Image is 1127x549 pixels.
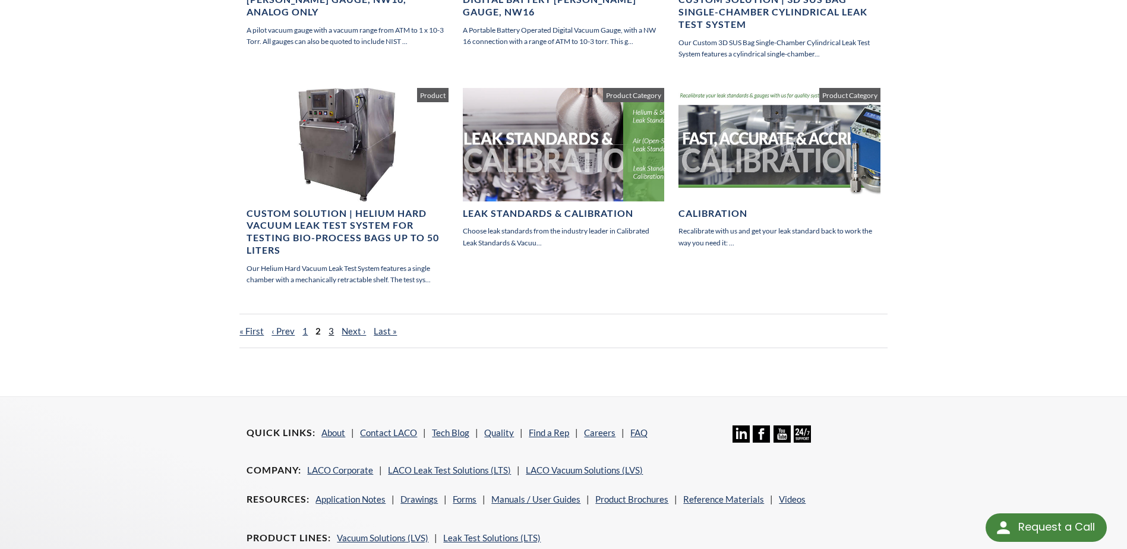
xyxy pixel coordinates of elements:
[417,88,449,102] span: Product
[432,427,469,438] a: Tech Blog
[584,427,615,438] a: Careers
[374,326,397,336] a: Last »
[307,465,373,475] a: LACO Corporate
[400,494,438,504] a: Drawings
[302,326,308,336] a: 1
[595,494,668,504] a: Product Brochures
[272,326,295,336] a: ‹ Prev
[239,314,887,348] nav: pager
[247,464,301,477] h4: Company
[360,427,417,438] a: Contact LACO
[529,427,569,438] a: Find a Rep
[794,425,811,443] img: 24/7 Support Icon
[239,326,264,336] a: « First
[337,532,428,543] a: Vacuum Solutions (LVS)
[463,207,664,220] h4: Leak Standards & Calibration
[986,513,1107,542] div: Request a Call
[491,494,580,504] a: Manuals / User Guides
[463,225,664,248] p: Choose leak standards from the industry leader in Calibrated Leak Standards & Vacuu...
[247,493,310,506] h4: Resources
[630,427,648,438] a: FAQ
[443,532,541,543] a: Leak Test Solutions (LTS)
[1018,513,1095,541] div: Request a Call
[247,88,448,285] a: Custom Solution | Helium Hard Vacuum Leak Test System For Testing Bio-Process Bags up to 50 Liter...
[603,88,664,102] span: product Category
[388,465,511,475] a: LACO Leak Test Solutions (LTS)
[247,532,331,544] h4: Product Lines
[683,494,764,504] a: Reference Materials
[247,24,448,47] p: A pilot vacuum gauge with a vacuum range from ATM to 1 x 10-3 Torr. All gauges can also be quoted...
[321,427,345,438] a: About
[526,465,643,475] a: LACO Vacuum Solutions (LVS)
[794,434,811,444] a: 24/7 Support
[678,88,880,248] a: Calibration Recalibrate with us and get your leak standard back to work the way you need it: ... ...
[453,494,476,504] a: Forms
[329,326,334,336] a: 3
[819,88,880,102] span: product Category
[315,326,321,336] span: 2
[247,427,315,439] h4: Quick Links
[463,24,664,47] p: A Portable Battery Operated Digital Vacuum Gauge, with a NW 16 connection with a range of ATM to ...
[678,207,880,220] h4: Calibration
[315,494,386,504] a: Application Notes
[247,207,448,257] h4: Custom Solution | Helium Hard Vacuum Leak Test System For Testing Bio-Process Bags up to 50 Liters
[342,326,366,336] a: Next ›
[994,518,1013,537] img: round button
[463,88,664,248] a: Leak Standards & Calibration Choose leak standards from the industry leader in Calibrated Leak St...
[484,427,514,438] a: Quality
[678,37,880,59] p: Our Custom 3D SUS Bag Single-Chamber Cylindrical Leak Test System features a cylindrical single-c...
[247,263,448,285] p: Our Helium Hard Vacuum Leak Test System features a single chamber with a mechanically retractable...
[678,225,880,248] p: Recalibrate with us and get your leak standard back to work the way you need it: ...
[779,494,806,504] a: Videos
